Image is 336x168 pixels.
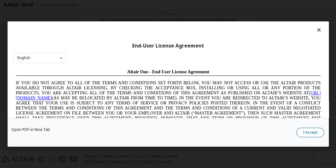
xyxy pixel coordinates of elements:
[3,24,307,34] a: [URL][DOMAIN_NAME]
[3,14,307,59] span: IF YOU DO NOT AGREE TO ALL OF THE TERMS AND CONDITIONS SET FORTH BELOW, YOU MAY NOT ACCESS OR USE...
[114,3,196,8] span: Altair One - End User License Agreement
[296,128,324,137] button: I Accept
[17,56,30,60] div: English
[13,43,323,49] div: End-User License Agreement
[11,128,50,132] a: Open PDF in New Tab
[3,64,307,114] span: Lore Ipsumd Sit Ame Cons Adipisc Elitseddo (“Eiusmodte”) in utlabor Etdolo Magnaaliqua Eni. (“Adm...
